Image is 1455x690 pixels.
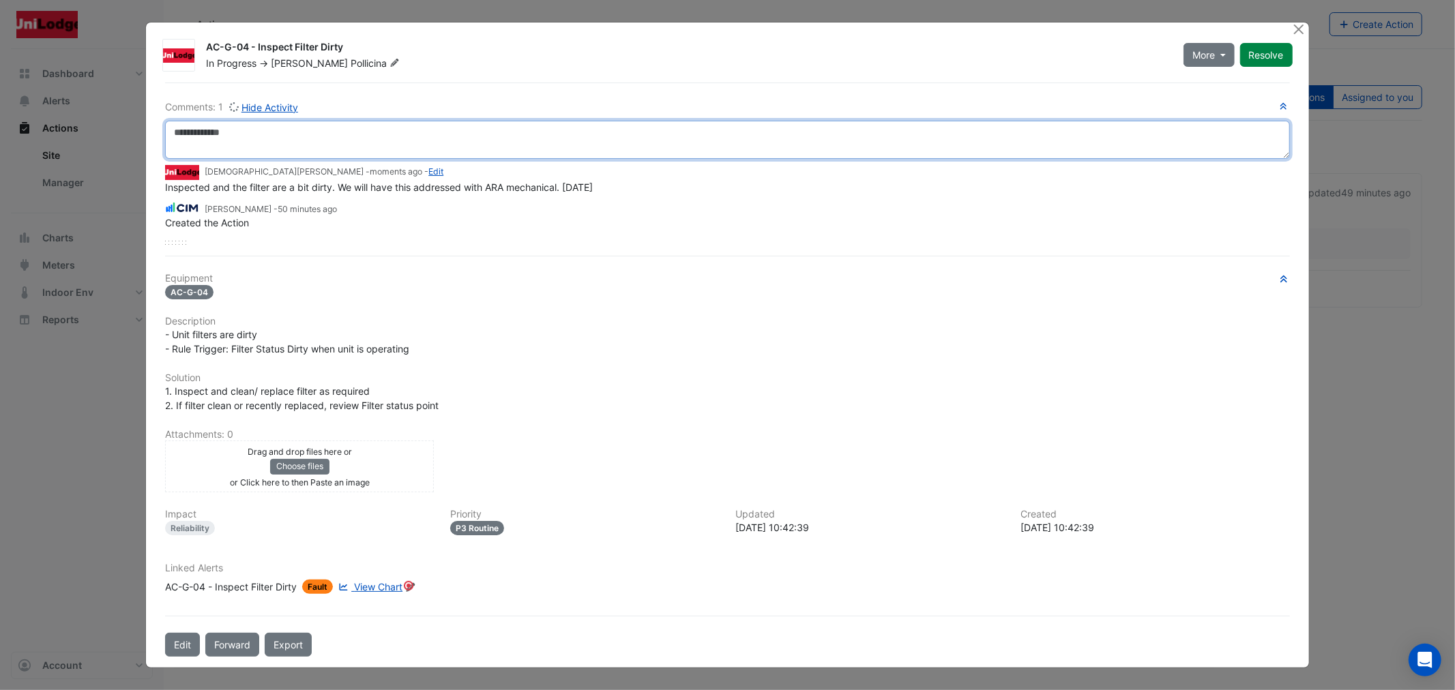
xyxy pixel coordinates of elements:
span: 1. Inspect and clean/ replace filter as required 2. If filter clean or recently replaced, review ... [165,385,439,411]
small: [DEMOGRAPHIC_DATA][PERSON_NAME] - - [205,166,443,178]
span: Created the Action [165,217,249,228]
span: 2025-09-10 11:33:04 [370,166,422,177]
h6: Priority [450,509,719,520]
button: Resolve [1240,43,1293,67]
span: 2025-09-10 10:42:39 [278,204,337,214]
span: AC-G-04 [165,285,214,299]
h6: Description [165,316,1289,327]
h6: Created [1021,509,1290,520]
div: P3 Routine [450,521,504,535]
button: Edit [165,633,200,657]
div: Comments: 1 [165,100,299,115]
small: or Click here to then Paste an image [230,477,370,487]
h6: Equipment [165,273,1289,284]
div: Open Intercom Messenger [1409,644,1441,676]
img: CIM [165,200,199,215]
div: AC-G-04 - Inspect Filter Dirty [206,40,1167,57]
span: -> [259,57,268,69]
small: [PERSON_NAME] - [205,203,337,215]
span: In Progress [206,57,256,69]
span: Pollicina [351,57,402,70]
img: Unilodge [165,165,199,180]
span: More [1192,48,1215,62]
span: Fault [302,580,333,594]
h6: Impact [165,509,434,520]
img: Unilodge [163,48,194,62]
span: [PERSON_NAME] [271,57,348,69]
span: Inspected and the filter are a bit dirty. We will have this addressed with ARA mechanical. [DATE] [165,181,593,193]
button: Close [1292,22,1306,37]
h6: Linked Alerts [165,562,1289,574]
div: Tooltip anchor [402,580,415,592]
button: Forward [205,633,259,657]
h6: Solution [165,372,1289,384]
small: Drag and drop files here or [248,447,352,457]
button: Hide Activity [229,100,299,115]
a: Edit [428,166,443,177]
a: View Chart [336,580,402,594]
div: AC-G-04 - Inspect Filter Dirty [165,580,297,594]
a: Export [265,633,312,657]
span: - Unit filters are dirty - Rule Trigger: Filter Status Dirty when unit is operating [165,329,409,355]
h6: Updated [735,509,1004,520]
button: More [1184,43,1235,67]
span: View Chart [354,581,402,592]
div: Reliability [165,521,215,535]
h6: Attachments: 0 [165,429,1289,440]
div: [DATE] 10:42:39 [735,520,1004,535]
button: Choose files [270,459,329,474]
div: [DATE] 10:42:39 [1021,520,1290,535]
